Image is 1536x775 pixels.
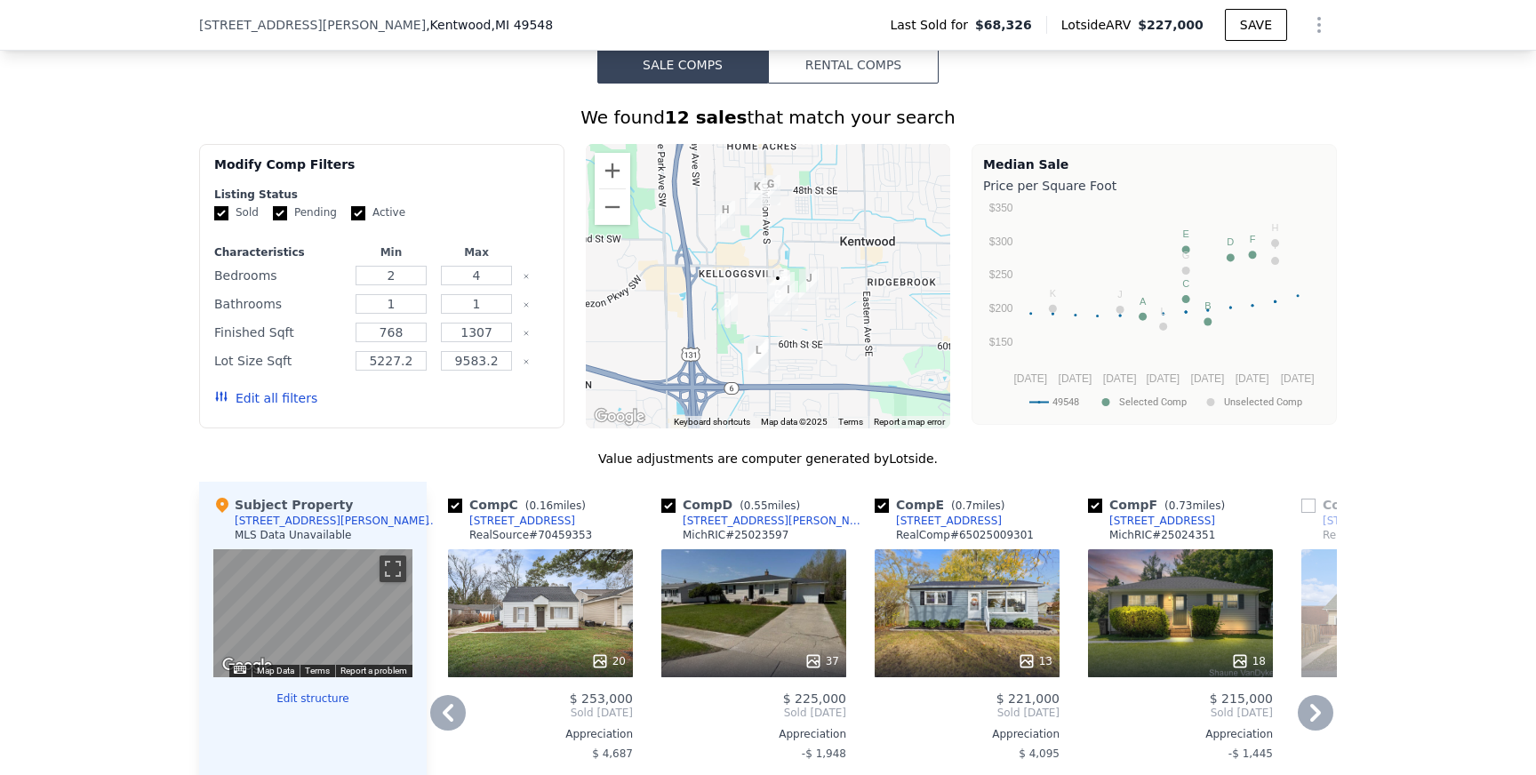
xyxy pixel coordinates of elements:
button: Zoom out [595,189,630,225]
svg: A chart. [983,198,1325,420]
span: -$ 1,445 [1228,747,1273,760]
div: 15 Daniel St SE [761,175,780,205]
div: Appreciation [1301,727,1486,741]
div: Appreciation [448,727,633,741]
span: ( miles) [518,499,593,512]
div: MichRIC # 25024351 [1109,528,1215,542]
button: Show Options [1301,7,1337,43]
div: Value adjustments are computer generated by Lotside . [199,450,1337,467]
span: 0.7 [956,499,972,512]
div: 4912 Florida Ave SW [748,178,767,208]
text: Unselected Comp [1224,396,1302,408]
a: [STREET_ADDRESS] [448,514,575,528]
button: Rental Comps [768,46,939,84]
div: Street View [213,549,412,677]
img: Google [218,654,276,677]
div: 18 [1231,652,1266,670]
div: 20 [591,652,626,670]
span: $68,326 [975,16,1032,34]
div: 151 Regent St SE [779,281,798,311]
text: [DATE] [1013,372,1047,385]
button: Toggle fullscreen view [380,555,406,582]
label: Sold [214,205,259,220]
text: [DATE] [1236,372,1269,385]
button: Keyboard shortcuts [234,666,246,674]
span: $ 253,000 [570,691,633,706]
div: 75 Violet St SW [749,339,769,369]
text: 49548 [1052,396,1079,408]
button: SAVE [1225,9,1287,41]
text: B [1204,300,1211,311]
span: Sold [DATE] [661,706,846,720]
div: Characteristics [214,245,345,260]
div: Appreciation [875,727,1060,741]
button: Map Data [257,665,294,677]
div: 51 58th St SE [768,285,788,316]
div: Max [437,245,516,260]
text: F [1250,234,1256,244]
text: D [1227,236,1234,247]
div: We found that match your search [199,105,1337,130]
input: Active [351,206,365,220]
div: [STREET_ADDRESS][PERSON_NAME] [683,514,868,528]
div: Median Sale [983,156,1325,173]
span: ( miles) [732,499,807,512]
div: Subject Property [213,496,353,514]
div: 124 Nancy St SE [775,272,795,302]
span: $ 225,000 [783,691,846,706]
div: 61 Nancy St SE [768,269,788,300]
div: Appreciation [661,727,846,741]
span: $ 215,000 [1210,691,1273,706]
a: Report a problem [340,666,407,675]
text: H [1272,222,1279,233]
button: Clear [523,330,530,337]
text: $150 [989,336,1013,348]
label: Pending [273,205,337,220]
span: Last Sold for [890,16,975,34]
span: Map data ©2025 [761,417,828,427]
input: Sold [214,206,228,220]
strong: 12 sales [665,107,748,128]
div: 57 Nancy St SE [767,268,787,299]
span: , Kentwood [426,16,553,34]
text: $300 [989,236,1013,248]
a: Open this area in Google Maps (opens a new window) [590,405,649,428]
text: [DATE] [1191,372,1225,385]
text: L [1161,306,1166,316]
div: [STREET_ADDRESS][PERSON_NAME] [235,514,429,528]
div: Min [352,245,430,260]
div: RealSource # 70459353 [469,528,592,542]
div: 37 [804,652,839,670]
span: ( miles) [944,499,1012,512]
a: [STREET_ADDRESS] [1088,514,1215,528]
div: Comp D [661,496,807,514]
text: E [1182,228,1188,239]
div: Comp E [875,496,1012,514]
button: Clear [523,301,530,308]
div: Modify Comp Filters [214,156,549,188]
text: C [1182,278,1189,289]
span: Lotside ARV [1061,16,1138,34]
div: 88 Violet St SW [748,341,767,372]
div: 13 [1018,652,1052,670]
a: Terms (opens in new tab) [305,666,330,675]
span: 0.55 [744,499,768,512]
span: $ 4,687 [592,747,633,760]
button: Clear [523,273,530,280]
div: Bedrooms [214,263,345,288]
button: Zoom in [595,153,630,188]
button: Edit structure [213,691,412,706]
div: RealComp # 65025009301 [896,528,1034,542]
span: -$ 1,948 [802,747,846,760]
text: G [1182,250,1190,260]
div: Comp F [1088,496,1232,514]
span: Sold [DATE] [875,706,1060,720]
div: Appreciation [1088,727,1273,741]
text: [DATE] [1103,372,1137,385]
span: ( miles) [1157,499,1232,512]
div: 5111 Cisne Ave SW [716,201,735,231]
div: [STREET_ADDRESS] [469,514,575,528]
div: Lot Size Sqft [214,348,345,373]
text: $250 [989,268,1013,281]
